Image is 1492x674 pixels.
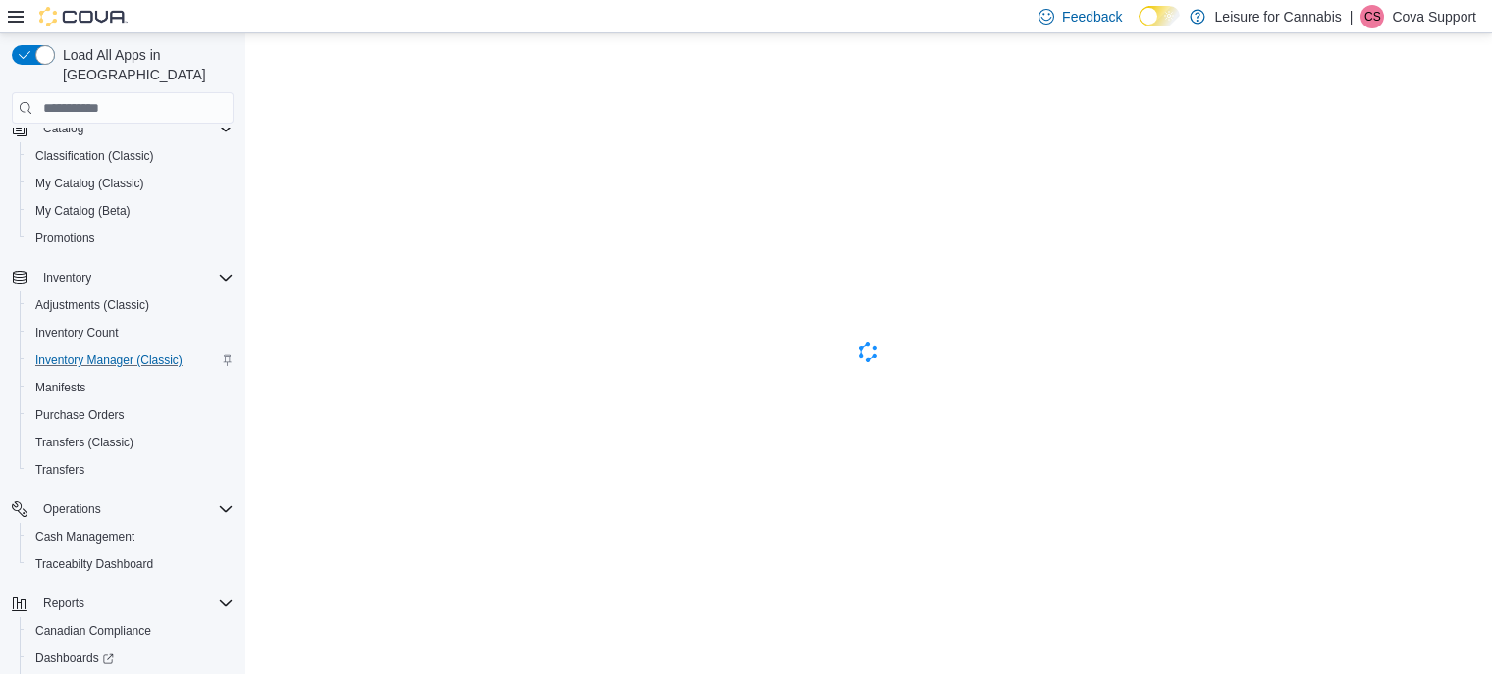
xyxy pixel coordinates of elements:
[35,203,131,219] span: My Catalog (Beta)
[27,199,138,223] a: My Catalog (Beta)
[27,647,122,670] a: Dashboards
[35,117,91,140] button: Catalog
[20,346,241,374] button: Inventory Manager (Classic)
[20,197,241,225] button: My Catalog (Beta)
[27,348,190,372] a: Inventory Manager (Classic)
[27,647,234,670] span: Dashboards
[27,431,234,454] span: Transfers (Classic)
[35,556,153,572] span: Traceabilty Dashboard
[20,429,241,456] button: Transfers (Classic)
[20,401,241,429] button: Purchase Orders
[27,458,92,482] a: Transfers
[35,352,183,368] span: Inventory Manager (Classic)
[20,645,241,672] a: Dashboards
[1360,5,1384,28] div: Cova Support
[20,170,241,197] button: My Catalog (Classic)
[1350,5,1354,28] p: |
[27,293,157,317] a: Adjustments (Classic)
[27,619,234,643] span: Canadian Compliance
[20,617,241,645] button: Canadian Compliance
[35,297,149,313] span: Adjustments (Classic)
[27,348,234,372] span: Inventory Manager (Classic)
[1062,7,1122,26] span: Feedback
[27,227,234,250] span: Promotions
[35,380,85,395] span: Manifests
[27,403,133,427] a: Purchase Orders
[27,552,234,576] span: Traceabilty Dashboard
[20,550,241,578] button: Traceabilty Dashboard
[35,325,119,340] span: Inventory Count
[27,144,162,168] a: Classification (Classic)
[35,650,114,666] span: Dashboards
[27,321,234,344] span: Inventory Count
[4,115,241,142] button: Catalog
[20,225,241,252] button: Promotions
[27,293,234,317] span: Adjustments (Classic)
[20,456,241,484] button: Transfers
[20,523,241,550] button: Cash Management
[39,7,128,26] img: Cova
[1139,6,1180,26] input: Dark Mode
[35,266,234,289] span: Inventory
[43,501,101,517] span: Operations
[35,231,95,246] span: Promotions
[27,619,159,643] a: Canadian Compliance
[27,525,234,548] span: Cash Management
[20,374,241,401] button: Manifests
[43,270,91,285] span: Inventory
[20,319,241,346] button: Inventory Count
[27,376,234,399] span: Manifests
[27,403,234,427] span: Purchase Orders
[1392,5,1476,28] p: Cova Support
[1364,5,1381,28] span: CS
[35,497,234,521] span: Operations
[20,142,241,170] button: Classification (Classic)
[27,321,127,344] a: Inventory Count
[35,148,154,164] span: Classification (Classic)
[35,592,92,615] button: Reports
[27,199,234,223] span: My Catalog (Beta)
[43,596,84,611] span: Reports
[27,525,142,548] a: Cash Management
[35,462,84,478] span: Transfers
[27,552,161,576] a: Traceabilty Dashboard
[35,407,125,423] span: Purchase Orders
[35,529,134,544] span: Cash Management
[4,264,241,291] button: Inventory
[27,431,141,454] a: Transfers (Classic)
[4,590,241,617] button: Reports
[27,458,234,482] span: Transfers
[27,172,152,195] a: My Catalog (Classic)
[27,172,234,195] span: My Catalog (Classic)
[43,121,83,136] span: Catalog
[35,435,133,450] span: Transfers (Classic)
[1215,5,1342,28] p: Leisure for Cannabis
[27,376,93,399] a: Manifests
[20,291,241,319] button: Adjustments (Classic)
[35,266,99,289] button: Inventory
[27,144,234,168] span: Classification (Classic)
[4,495,241,523] button: Operations
[35,117,234,140] span: Catalog
[55,45,234,84] span: Load All Apps in [GEOGRAPHIC_DATA]
[27,227,103,250] a: Promotions
[35,592,234,615] span: Reports
[35,623,151,639] span: Canadian Compliance
[35,176,144,191] span: My Catalog (Classic)
[35,497,109,521] button: Operations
